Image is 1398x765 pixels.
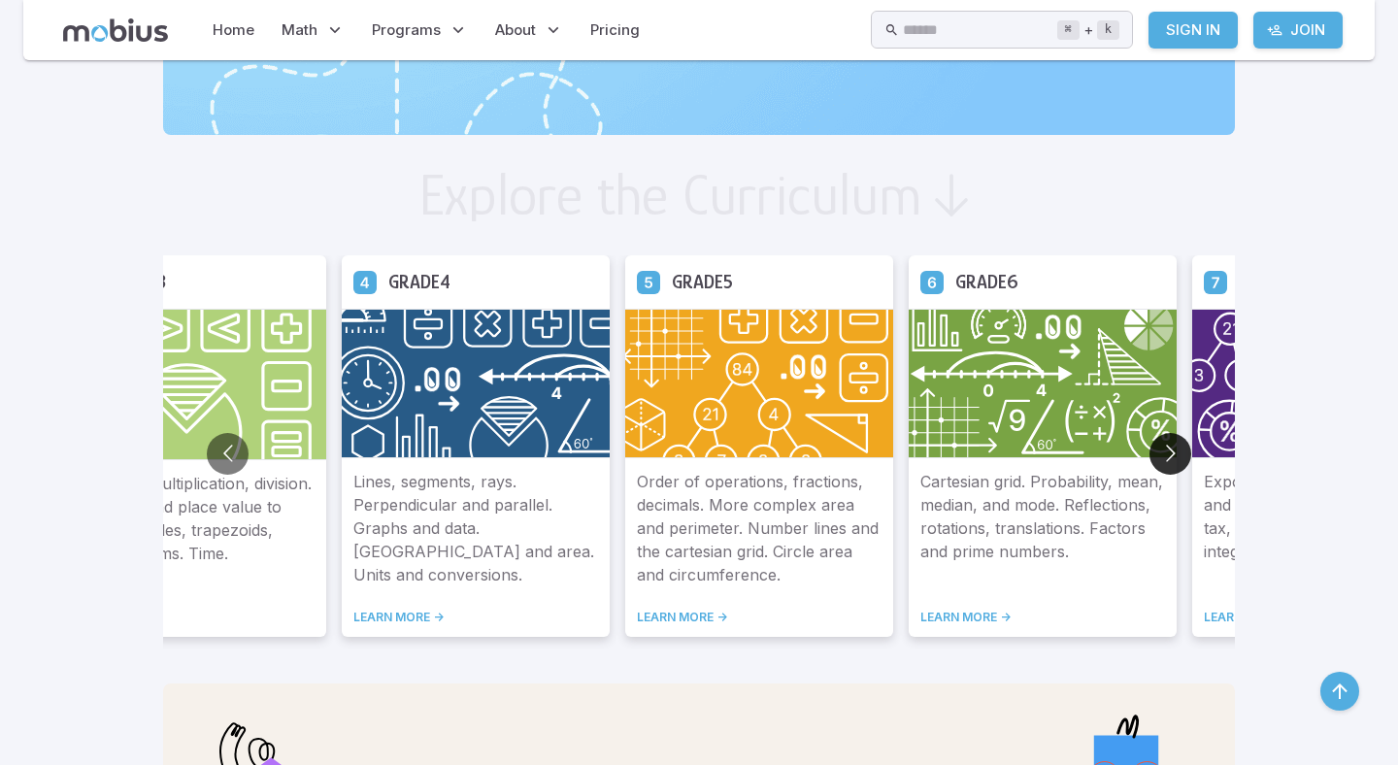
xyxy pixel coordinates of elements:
[1097,20,1119,40] kbd: k
[388,267,450,297] h5: Grade 4
[637,470,882,586] p: Order of operations, fractions, decimals. More complex area and perimeter. Number lines and the c...
[207,8,260,52] a: Home
[1057,20,1080,40] kbd: ⌘
[353,610,598,625] a: LEARN MORE ->
[920,470,1165,586] p: Cartesian grid. Probability, mean, median, and mode. Reflections, rotations, translations. Factor...
[70,472,315,586] p: Fractions, multiplication, division. Decimals, and place value to 1000. Triangles, trapezoids, pa...
[920,270,944,293] a: Grade 6
[1204,270,1227,293] a: Grade 7
[353,270,377,293] a: Grade 4
[70,610,315,625] a: LEARN MORE ->
[282,19,317,41] span: Math
[920,610,1165,625] a: LEARN MORE ->
[955,267,1018,297] h5: Grade 6
[353,470,598,586] p: Lines, segments, rays. Perpendicular and parallel. Graphs and data. [GEOGRAPHIC_DATA] and area. U...
[372,19,441,41] span: Programs
[637,270,660,293] a: Grade 5
[637,610,882,625] a: LEARN MORE ->
[1057,18,1119,42] div: +
[584,8,646,52] a: Pricing
[495,19,536,41] span: About
[625,309,893,458] img: Grade 5
[1253,12,1343,49] a: Join
[207,433,249,475] button: Go to previous slide
[418,166,922,224] h2: Explore the Curriculum
[1149,433,1191,475] button: Go to next slide
[58,309,326,460] img: Grade 3
[672,267,733,297] h5: Grade 5
[909,309,1177,458] img: Grade 6
[342,309,610,458] img: Grade 4
[1148,12,1238,49] a: Sign In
